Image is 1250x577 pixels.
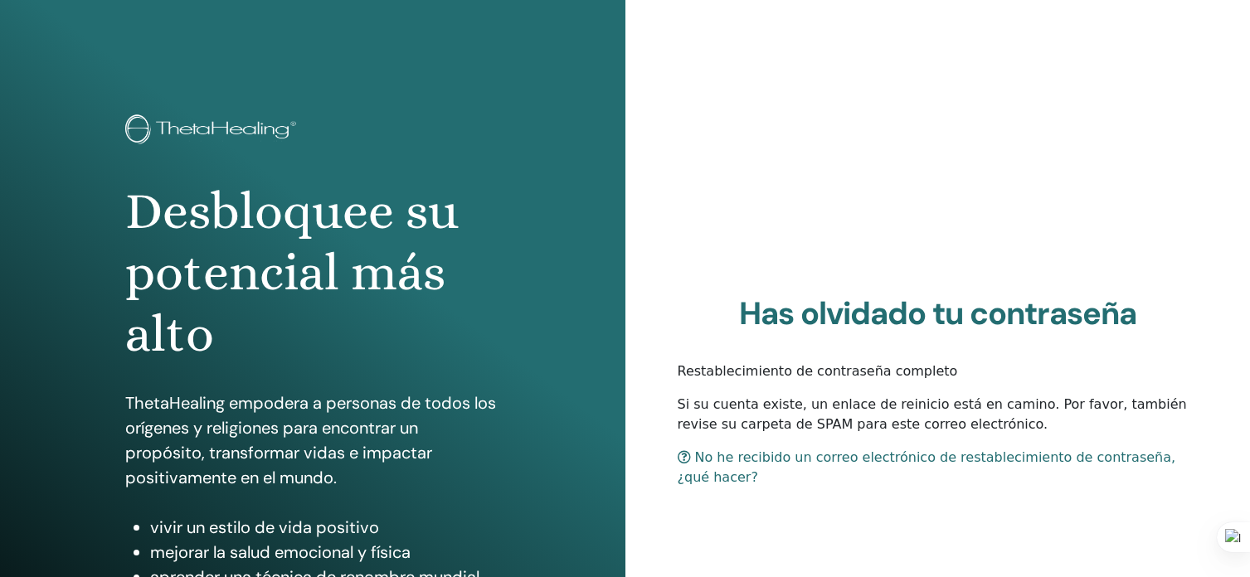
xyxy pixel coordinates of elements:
h1: Desbloquee su potencial más alto [125,181,500,366]
p: Si su cuenta existe, un enlace de reinicio está en camino. Por favor, también revise su carpeta d... [678,395,1199,434]
p: ThetaHealing empodera a personas de todos los orígenes y religiones para encontrar un propósito, ... [125,390,500,490]
p: Restablecimiento de contraseña completo [678,361,1199,381]
li: vivir un estilo de vida positivo [150,515,500,540]
h2: Has olvidado tu contraseña [678,295,1199,333]
a: No he recibido un correo electrónico de restablecimiento de contraseña, ¿qué hacer? [678,449,1176,485]
li: mejorar la salud emocional y física [150,540,500,565]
